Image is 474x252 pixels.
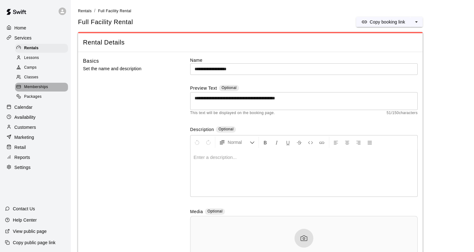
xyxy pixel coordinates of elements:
[94,8,96,14] li: /
[24,74,38,81] span: Classes
[15,92,70,102] a: Packages
[13,228,47,234] p: View public page
[364,137,375,148] button: Justify Align
[24,84,48,90] span: Memberships
[14,144,26,150] p: Retail
[316,137,327,148] button: Insert Link
[78,8,466,14] nav: breadcrumb
[15,63,70,73] a: Camps
[13,239,55,246] p: Copy public page link
[353,137,364,148] button: Right Align
[331,137,341,148] button: Left Align
[221,86,237,90] span: Optional
[5,133,65,142] a: Marketing
[356,17,423,27] div: split button
[24,55,39,61] span: Lessons
[283,137,293,148] button: Format Underline
[5,163,65,172] a: Settings
[218,127,233,131] span: Optional
[190,85,217,92] label: Preview Text
[24,65,37,71] span: Camps
[5,33,65,43] a: Services
[356,17,410,27] button: Copy booking link
[260,137,271,148] button: Format Bold
[5,153,65,162] a: Reports
[5,143,65,152] a: Retail
[14,124,36,130] p: Customers
[15,82,70,92] a: Memberships
[13,217,37,223] p: Help Center
[83,65,170,73] p: Set the name and description
[14,114,36,120] p: Availability
[305,137,316,148] button: Insert Code
[294,137,305,148] button: Format Strikethrough
[24,94,42,100] span: Packages
[410,17,423,27] button: select merge strategy
[15,54,68,62] div: Lessons
[98,9,131,13] span: Full Facility Rental
[228,139,250,145] span: Normal
[14,164,31,171] p: Settings
[216,137,257,148] button: Formatting Options
[15,53,70,63] a: Lessons
[370,19,405,25] p: Copy booking link
[15,63,68,72] div: Camps
[15,73,68,82] div: Classes
[14,25,26,31] p: Home
[387,110,418,116] span: 51 / 150 characters
[207,209,222,213] span: Optional
[78,9,92,13] span: Rentals
[14,35,32,41] p: Services
[13,206,35,212] p: Contact Us
[83,57,99,65] h6: Basics
[24,45,39,51] span: Rentals
[5,113,65,122] a: Availability
[15,44,68,53] div: Rentals
[190,126,214,134] label: Description
[15,73,70,82] a: Classes
[14,134,34,140] p: Marketing
[5,23,65,33] a: Home
[190,110,275,116] span: This text will be displayed on the booking page.
[78,8,92,13] a: Rentals
[14,154,30,160] p: Reports
[15,43,70,53] a: Rentals
[15,92,68,101] div: Packages
[342,137,352,148] button: Center Align
[78,18,133,26] h5: Full Facility Rental
[190,57,418,63] label: Name
[5,123,65,132] a: Customers
[190,208,203,216] label: Media
[5,102,65,112] a: Calendar
[271,137,282,148] button: Format Italics
[83,38,418,47] span: Rental Details
[203,137,214,148] button: Redo
[192,137,202,148] button: Undo
[15,83,68,92] div: Memberships
[14,104,33,110] p: Calendar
